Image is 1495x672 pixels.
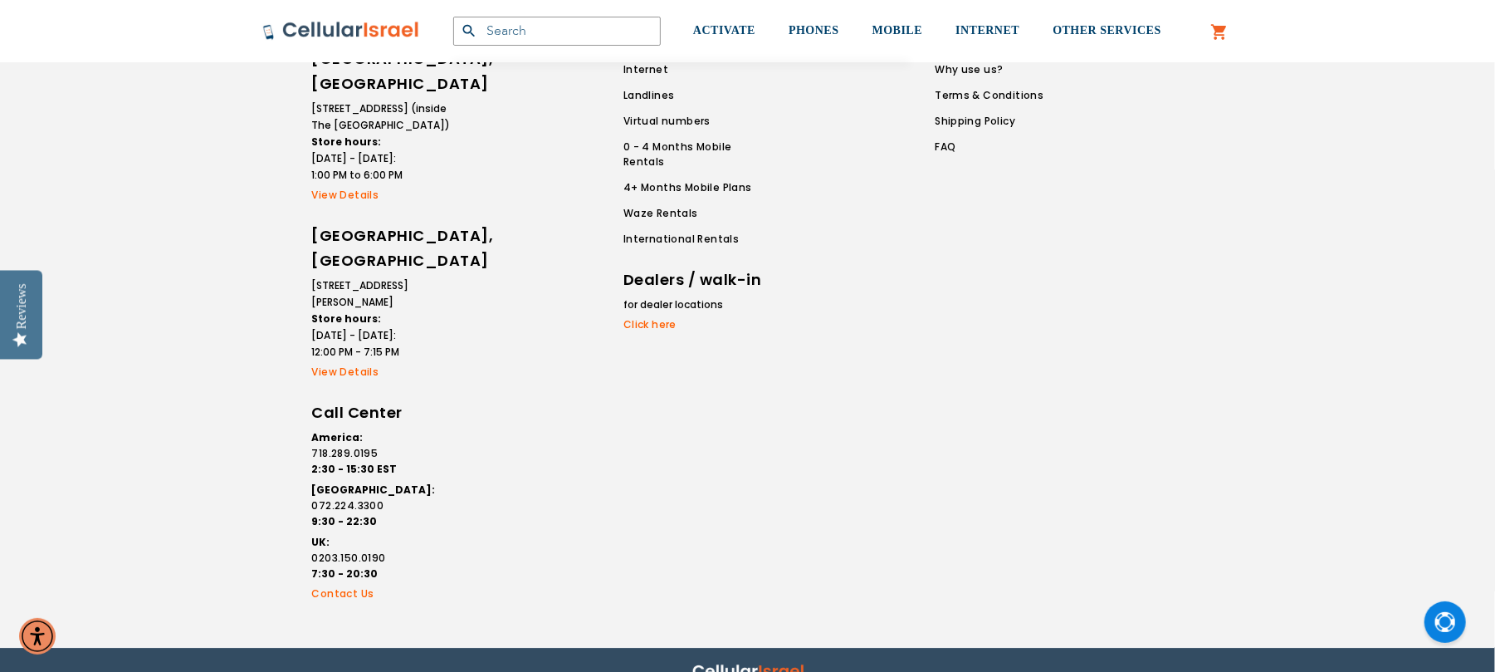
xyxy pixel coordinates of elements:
a: Internet [623,62,774,77]
span: ACTIVATE [693,24,755,37]
li: for dealer locations [623,297,765,313]
strong: Store hours: [312,311,382,326]
a: 4+ Months Mobile Plans [623,180,774,195]
span: INTERNET [955,24,1019,37]
strong: America: [312,430,364,444]
strong: 2:30 - 15:30 EST [312,462,398,476]
a: 718.289.0195 [312,446,453,461]
strong: 7:30 - 20:30 [312,567,379,581]
a: International Rentals [623,232,774,247]
strong: 9:30 - 22:30 [312,514,378,528]
li: [STREET_ADDRESS][PERSON_NAME] [DATE] - [DATE]: 12:00 PM - 7:15 PM [312,277,453,361]
span: OTHER SERVICES [1053,24,1161,37]
div: Accessibility Menu [19,618,56,655]
input: Search [453,17,661,46]
a: Landlines [623,88,774,103]
a: View Details [312,365,453,380]
strong: UK: [312,535,330,549]
img: Cellular Israel Logo [262,21,420,41]
h6: [GEOGRAPHIC_DATA], [GEOGRAPHIC_DATA] [312,47,453,96]
a: Shipping Policy [935,114,1043,129]
a: Click here [623,317,765,332]
h6: [GEOGRAPHIC_DATA], [GEOGRAPHIC_DATA] [312,223,453,273]
h6: Dealers / walk-in [623,267,765,292]
a: View Details [312,188,453,203]
li: [STREET_ADDRESS] (inside The [GEOGRAPHIC_DATA]) [DATE] - [DATE]: 1:00 PM to 6:00 PM [312,101,453,184]
a: Contact Us [312,586,453,601]
a: 072.224.3300 [312,498,453,513]
a: Why use us? [935,62,1043,77]
h6: Call Center [312,400,453,425]
a: 0203.150.0190 [312,551,453,566]
a: FAQ [935,140,1043,155]
span: PHONES [789,24,839,37]
div: Reviews [14,283,29,329]
strong: Store hours: [312,135,382,149]
a: 0 - 4 Months Mobile Rentals [623,140,774,169]
a: Waze Rentals [623,206,774,221]
strong: [GEOGRAPHIC_DATA]: [312,483,436,497]
a: Virtual numbers [623,114,774,129]
span: MOBILE [872,24,923,37]
a: Terms & Conditions [935,88,1043,103]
